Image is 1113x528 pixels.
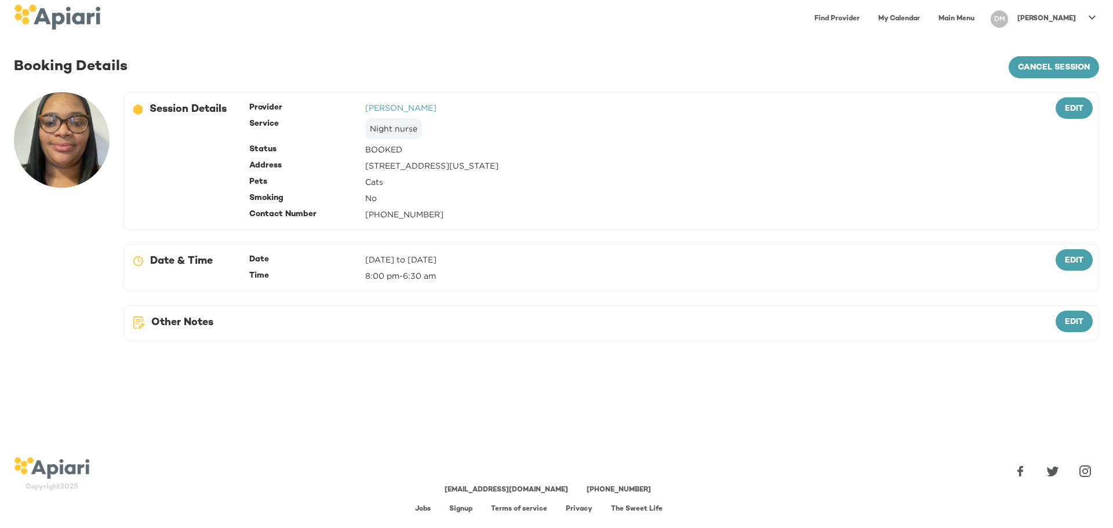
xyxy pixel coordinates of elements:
a: Signup [449,505,472,513]
img: logo [14,457,89,479]
div: 8:00 pm - 6:30 am [365,270,1012,282]
a: [PERSON_NAME] [365,103,437,112]
div: [STREET_ADDRESS][US_STATE] [365,160,1012,172]
div: No [365,192,1012,204]
a: Main Menu [932,7,981,31]
div: [DATE] to [DATE] [365,254,437,265]
img: user-photo-123-1643302773425.jpeg [14,92,110,188]
div: [PHONE_NUMBER] [587,485,651,495]
span: cancel session [1018,61,1090,75]
div: Smoking [249,192,365,204]
div: Address [249,160,365,172]
div: Service [249,118,365,130]
div: Date & Time [133,254,249,269]
div: Night nurse [365,118,422,139]
button: edit [1056,311,1093,333]
div: DM [991,10,1008,28]
span: edit [1065,102,1083,116]
span: edit [1065,254,1083,268]
a: Jobs [415,505,431,513]
a: My Calendar [871,7,927,31]
div: Cats [365,176,1012,188]
img: logo [14,5,100,30]
div: Contact Number [249,209,365,220]
div: BOOKED [365,144,1012,155]
div: Provider [249,102,365,114]
a: Terms of service [491,505,547,513]
a: The Sweet Life [611,505,663,513]
span: edit [1065,315,1083,330]
div: Status [249,144,365,155]
a: [PHONE_NUMBER] [365,210,443,219]
div: Booking Details [14,57,128,78]
p: [PERSON_NAME] [1017,14,1076,24]
div: Copyright 2025 [14,482,89,492]
button: edit [1056,97,1093,119]
div: Time [249,270,365,282]
div: Pets [249,176,365,188]
button: edit [1056,249,1093,271]
button: cancel session [1009,56,1099,78]
div: Date [249,254,365,265]
a: [EMAIL_ADDRESS][DOMAIN_NAME] [445,486,568,494]
div: Other Notes [133,315,249,330]
div: Session Details [133,102,249,117]
a: Privacy [566,505,592,513]
a: Find Provider [808,7,867,31]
